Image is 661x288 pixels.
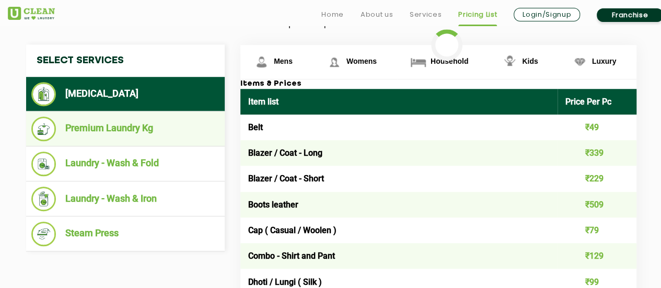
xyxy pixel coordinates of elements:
[321,8,344,21] a: Home
[558,140,637,166] td: ₹339
[558,217,637,243] td: ₹79
[592,57,617,65] span: Luxury
[346,57,377,65] span: Womens
[31,187,219,211] li: Laundry - Wash & Iron
[26,44,225,77] h4: Select Services
[571,53,589,71] img: Luxury
[31,82,56,106] img: Dry Cleaning
[558,89,637,114] th: Price Per Pc
[240,79,636,89] h3: Items & Prices
[409,53,427,71] img: Household
[522,57,538,65] span: Kids
[458,8,497,21] a: Pricing List
[410,8,442,21] a: Services
[240,89,558,114] th: Item list
[361,8,393,21] a: About us
[558,192,637,217] td: ₹509
[31,222,56,246] img: Steam Press
[31,117,219,141] li: Premium Laundry Kg
[8,7,55,20] img: UClean Laundry and Dry Cleaning
[240,114,558,140] td: Belt
[31,152,219,176] li: Laundry - Wash & Fold
[31,82,219,106] li: [MEDICAL_DATA]
[558,166,637,191] td: ₹229
[240,192,558,217] td: Boots leather
[558,114,637,140] td: ₹49
[501,53,519,71] img: Kids
[240,243,558,269] td: Combo - Shirt and Pant
[240,166,558,191] td: Blazer / Coat - Short
[240,140,558,166] td: Blazer / Coat - Long
[31,187,56,211] img: Laundry - Wash & Iron
[558,243,637,269] td: ₹129
[31,152,56,176] img: Laundry - Wash & Fold
[240,217,558,243] td: Cap ( Casual / Woolen )
[31,222,219,246] li: Steam Press
[31,117,56,141] img: Premium Laundry Kg
[252,53,271,71] img: Mens
[274,57,293,65] span: Mens
[431,57,468,65] span: Household
[325,53,343,71] img: Womens
[514,8,580,21] a: Login/Signup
